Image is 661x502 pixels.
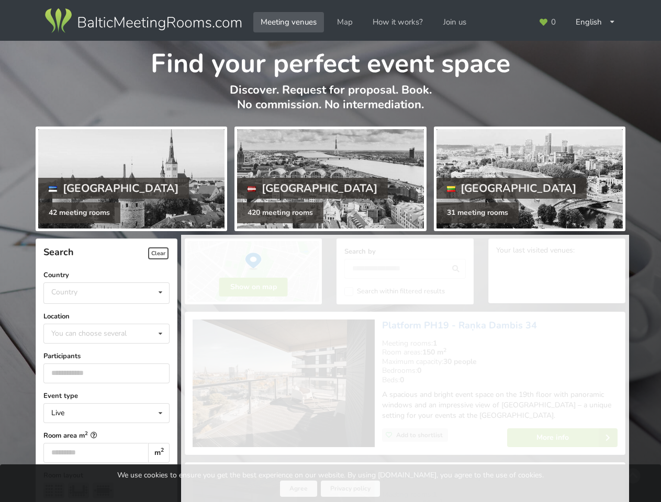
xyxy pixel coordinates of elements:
[51,409,64,417] div: Live
[148,443,170,463] div: m
[253,12,324,32] a: Meeting venues
[36,83,625,123] p: Discover. Request for proposal. Book. No commission. No intermediation.
[43,391,170,401] label: Event type
[551,18,556,26] span: 0
[38,178,189,199] div: [GEOGRAPHIC_DATA]
[43,311,170,322] label: Location
[36,127,227,231] a: [GEOGRAPHIC_DATA] 42 meeting rooms
[330,12,360,32] a: Map
[568,12,623,32] div: English
[436,178,587,199] div: [GEOGRAPHIC_DATA]
[36,41,625,81] h1: Find your perfect event space
[365,12,430,32] a: How it works?
[43,351,170,361] label: Participants
[436,202,519,223] div: 31 meeting rooms
[237,202,323,223] div: 420 meeting rooms
[43,246,74,258] span: Search
[51,288,77,296] div: Country
[148,247,169,259] span: Clear
[434,127,625,231] a: [GEOGRAPHIC_DATA] 31 meeting rooms
[43,270,170,280] label: Country
[237,178,388,199] div: [GEOGRAPHIC_DATA]
[161,446,164,454] sup: 2
[49,327,150,339] div: You can choose several
[43,6,243,36] img: Baltic Meeting Rooms
[38,202,120,223] div: 42 meeting rooms
[43,430,170,441] label: Room area m
[436,12,474,32] a: Join us
[234,127,426,231] a: [GEOGRAPHIC_DATA] 420 meeting rooms
[85,430,88,437] sup: 2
